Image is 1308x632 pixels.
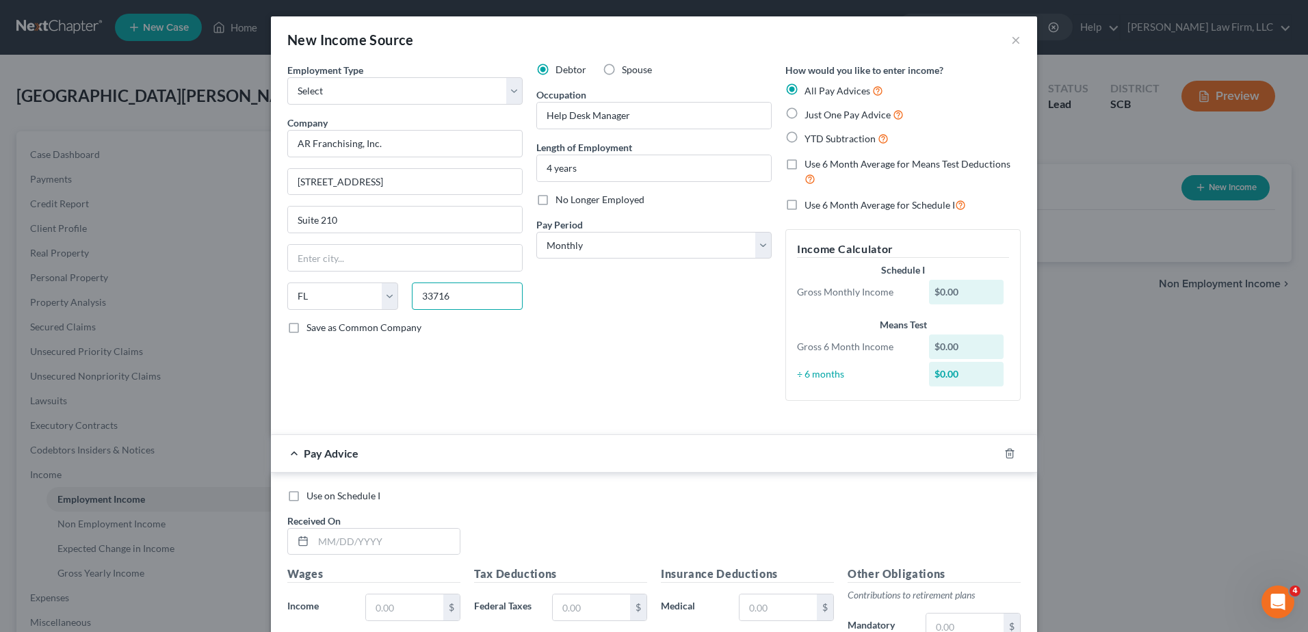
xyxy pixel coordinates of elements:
[288,207,522,233] input: Unit, Suite, etc...
[537,103,771,129] input: --
[287,566,460,583] h5: Wages
[805,133,876,144] span: YTD Subtraction
[306,490,380,501] span: Use on Schedule I
[412,282,523,310] input: Enter zip...
[443,594,460,620] div: $
[929,362,1004,386] div: $0.00
[622,64,652,75] span: Spouse
[630,594,646,620] div: $
[553,594,630,620] input: 0.00
[306,321,421,333] span: Save as Common Company
[536,219,583,231] span: Pay Period
[366,594,443,620] input: 0.00
[536,140,632,155] label: Length of Employment
[805,109,891,120] span: Just One Pay Advice
[474,566,647,583] h5: Tax Deductions
[313,529,460,555] input: MM/DD/YYYY
[288,245,522,271] input: Enter city...
[287,130,523,157] input: Search company by name...
[848,566,1021,583] h5: Other Obligations
[805,199,955,211] span: Use 6 Month Average for Schedule I
[797,241,1009,258] h5: Income Calculator
[661,566,834,583] h5: Insurance Deductions
[287,117,328,129] span: Company
[536,88,586,102] label: Occupation
[740,594,817,620] input: 0.00
[555,194,644,205] span: No Longer Employed
[1261,585,1294,618] iframe: Intercom live chat
[785,63,943,77] label: How would you like to enter income?
[805,158,1010,170] span: Use 6 Month Average for Means Test Deductions
[805,85,870,96] span: All Pay Advices
[287,30,414,49] div: New Income Source
[287,515,341,527] span: Received On
[287,600,319,611] span: Income
[1290,585,1300,596] span: 4
[288,169,522,195] input: Enter address...
[654,594,732,621] label: Medical
[929,280,1004,304] div: $0.00
[1011,31,1021,48] button: ×
[790,285,922,299] div: Gross Monthly Income
[817,594,833,620] div: $
[790,367,922,381] div: ÷ 6 months
[467,594,545,621] label: Federal Taxes
[287,64,363,76] span: Employment Type
[848,588,1021,602] p: Contributions to retirement plans
[797,263,1009,277] div: Schedule I
[929,334,1004,359] div: $0.00
[797,318,1009,332] div: Means Test
[555,64,586,75] span: Debtor
[304,447,358,460] span: Pay Advice
[537,155,771,181] input: ex: 2 years
[790,340,922,354] div: Gross 6 Month Income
